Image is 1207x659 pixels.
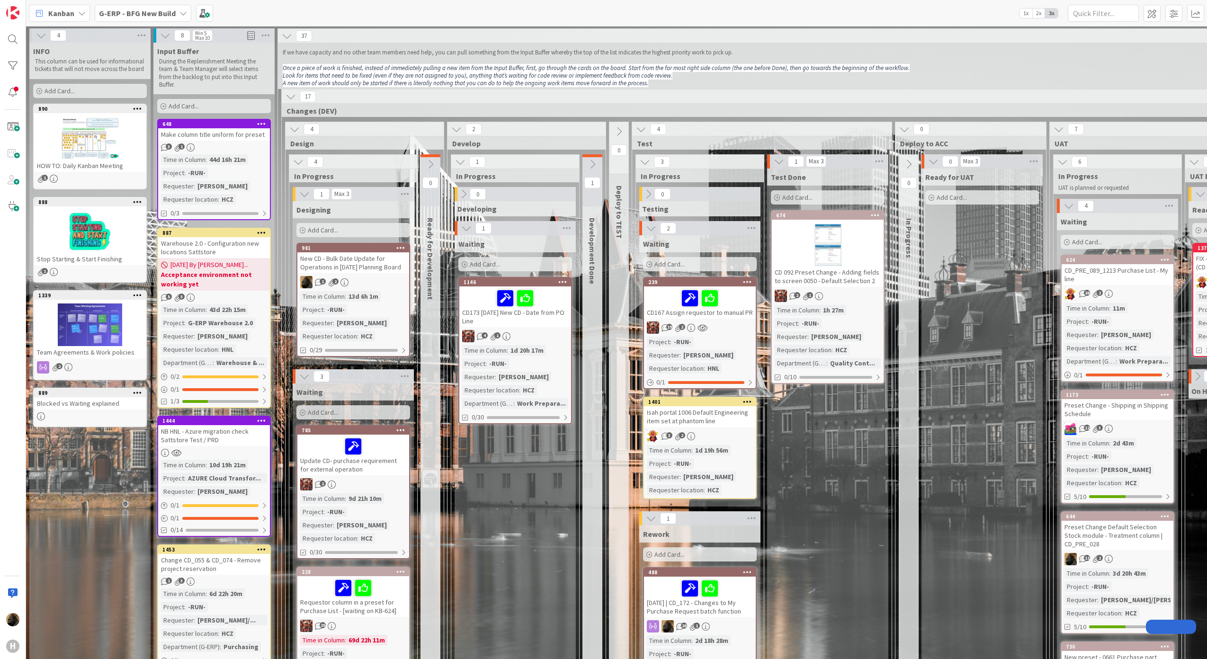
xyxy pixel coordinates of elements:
span: : [1097,329,1099,340]
div: [PERSON_NAME] [496,372,551,382]
div: Time in Column [161,460,206,470]
div: Requester location [300,533,357,543]
div: 239CD167 Assign requestor to manual PR [644,278,756,319]
span: 3 [666,432,672,438]
div: NB HNL - Azure migration check Sattstore Test / PRD [158,425,270,446]
div: Project [647,337,670,347]
span: : [333,520,334,530]
div: Time in Column [300,291,345,302]
span: Kanban [48,8,74,19]
a: 1339Team Agreements & Work policies [33,290,147,380]
div: [PERSON_NAME] [195,486,250,497]
div: Time in Column [647,445,691,455]
div: Project [1064,451,1088,462]
div: Project [775,318,798,329]
span: 0 / 1 [170,384,179,394]
div: Requester location [647,363,704,374]
div: [PERSON_NAME] [681,472,736,482]
span: 0 / 1 [656,377,665,387]
div: 1146 [464,279,571,285]
span: 0 / 1 [170,500,179,510]
div: [PERSON_NAME] [334,520,389,530]
div: Requester location [161,194,218,205]
div: ND [297,276,409,288]
span: : [345,493,346,504]
span: 1 [42,175,48,181]
div: 648 [158,120,270,128]
span: : [323,304,325,315]
div: 1444NB HNL - Azure migration check Sattstore Test / PRD [158,417,270,446]
span: : [184,168,186,178]
div: Requester [1064,329,1097,340]
div: HNL [219,344,236,355]
div: Requester location [1064,343,1121,353]
a: 1401Isah portal 1006 Default Engineering item set at phantom lineLCTime in Column:1d 19h 56mProje... [643,397,757,499]
div: Requester [647,472,679,482]
div: 1339Team Agreements & Work policies [34,291,146,358]
span: 0 / 1 [170,513,179,523]
div: 0/1 [1062,369,1173,381]
div: [PERSON_NAME] [1099,329,1153,340]
span: : [485,358,487,369]
span: Add Card... [937,193,967,202]
div: CD 092 Preset Change - Adding fields to screen 0050 - Default Selection 2 [772,266,884,287]
span: : [519,385,520,395]
div: Department (G-ERP) [1064,356,1116,366]
div: CD167 Assign requestor to manual PR [644,286,756,319]
div: Department (G-ERP) [775,358,826,368]
a: 1146CD173 [DATE] New CD - Date from PO LineJKTime in Column:1d 20h 17mProject:-RUN-Requester:[PER... [458,277,572,424]
div: 0/1 [644,376,756,388]
div: Time in Column [1064,303,1109,313]
span: Add Card... [169,102,199,110]
div: Team Agreements & Work policies [34,346,146,358]
div: New CD - Bulk Date Update for Operations in [DATE] Planning Board [297,252,409,273]
span: : [1116,356,1117,366]
img: JK [647,321,659,334]
div: JK [297,478,409,490]
div: Department (G-ERP) [462,398,513,409]
div: Requester [300,318,333,328]
div: 1453 [158,545,270,554]
span: 12 [1084,425,1090,431]
div: JK [644,321,756,334]
div: 624CD_PRE_089_1213 Purchase List - My line [1062,256,1173,285]
div: 889 [34,389,146,397]
div: LC [644,430,756,442]
span: : [831,345,833,355]
span: [DATE] By [PERSON_NAME]... [170,260,248,270]
div: 1d 20h 17m [508,345,546,356]
span: : [206,304,207,315]
div: 13d 6h 1m [346,291,381,302]
div: HCZ [219,194,236,205]
div: Isah portal 1006 Default Engineering item set at phantom line [644,406,756,427]
div: 889Blocked vs Waiting explained [34,389,146,410]
img: LC [1064,288,1077,300]
span: 1 [179,143,185,150]
div: Requester [161,331,194,341]
div: Work Prepara... [1117,356,1171,366]
div: HCZ [705,485,722,495]
span: 19 [666,324,672,330]
img: JK [775,290,787,302]
div: HNL [705,363,722,374]
a: 648Make column title uniform for presetTime in Column:44d 16h 21mProject:-RUN-Requester:[PERSON_N... [157,119,271,220]
span: 2 [794,292,800,298]
div: [PERSON_NAME] [195,331,250,341]
div: Work Prepara... [515,398,568,409]
div: 0/1 [158,499,270,511]
span: : [1109,438,1110,448]
div: 239 [644,278,756,286]
div: 624 [1066,257,1173,263]
div: HOW TO: Daily Kanban Meeting [34,160,146,172]
span: : [218,194,219,205]
span: : [323,507,325,517]
a: 888Stop Starting & Start Finishing [33,197,147,283]
div: Warehouse & ... [214,357,267,368]
span: Add Card... [470,260,500,268]
img: JK [462,330,474,342]
span: 28 [1084,290,1090,296]
div: 889 [38,390,146,396]
span: 1 [320,278,326,285]
div: Project [161,473,184,483]
span: : [1097,464,1099,475]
